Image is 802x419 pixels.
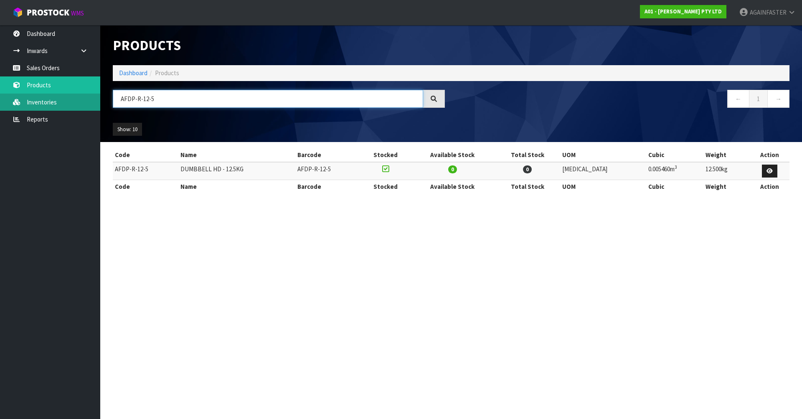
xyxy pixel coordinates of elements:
th: Action [749,148,789,162]
td: 0.005460m [646,162,704,180]
nav: Page navigation [457,90,789,110]
a: → [767,90,789,108]
th: Cubic [646,148,704,162]
td: DUMBBELL HD - 12.5KG [178,162,295,180]
input: Search products [113,90,423,108]
td: AFDP-R-12-5 [113,162,178,180]
th: UOM [560,180,646,193]
small: WMS [71,9,84,17]
th: Cubic [646,180,704,193]
th: Stocked [361,180,410,193]
th: Name [178,180,295,193]
td: 12.500kg [703,162,749,180]
th: Stocked [361,148,410,162]
strong: A01 - [PERSON_NAME] PTY LTD [645,8,722,15]
th: Barcode [295,148,361,162]
sup: 3 [675,164,677,170]
span: 0 [523,165,532,173]
span: AGAINFASTER [750,8,787,16]
th: Action [749,180,789,193]
a: 1 [749,90,768,108]
th: Available Stock [410,148,495,162]
th: Available Stock [410,180,495,193]
th: Code [113,148,178,162]
span: Products [155,69,179,77]
span: 0 [448,165,457,173]
span: ProStock [27,7,69,18]
img: cube-alt.png [13,7,23,18]
a: Dashboard [119,69,147,77]
td: [MEDICAL_DATA] [560,162,646,180]
th: UOM [560,148,646,162]
td: AFDP-R-12-5 [295,162,361,180]
th: Total Stock [495,180,560,193]
th: Total Stock [495,148,560,162]
a: ← [727,90,749,108]
th: Barcode [295,180,361,193]
th: Weight [703,180,749,193]
th: Code [113,180,178,193]
th: Weight [703,148,749,162]
th: Name [178,148,295,162]
h1: Products [113,38,445,53]
button: Show: 10 [113,123,142,136]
